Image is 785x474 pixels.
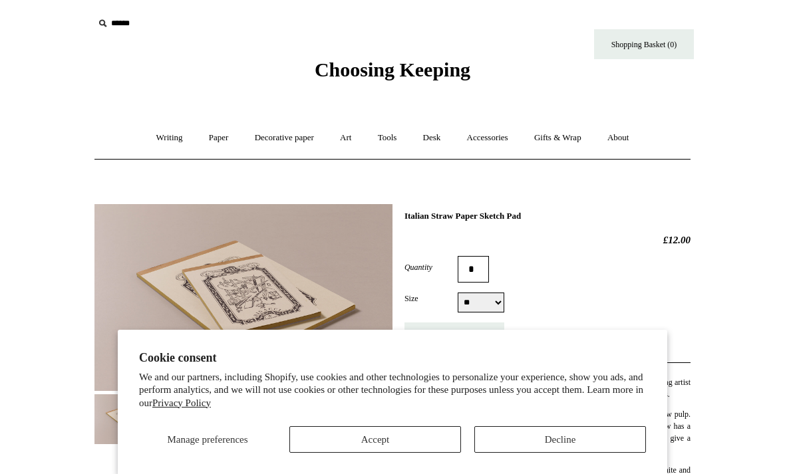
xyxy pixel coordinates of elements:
button: Decline [474,426,646,453]
a: Privacy Policy [152,398,211,408]
img: Italian Straw Paper Sketch Pad [94,394,174,444]
a: Paper [197,120,241,156]
a: About [595,120,641,156]
label: Size [404,293,458,304]
span: Manage preferences [167,434,247,445]
button: Accept [289,426,461,453]
h2: £12.00 [404,234,691,246]
a: Tools [366,120,409,156]
label: Quantity [404,261,458,273]
a: Choosing Keeping [315,69,470,78]
img: Italian Straw Paper Sketch Pad [94,204,392,391]
h1: Italian Straw Paper Sketch Pad [404,211,691,221]
span: Choosing Keeping [315,59,470,80]
a: Writing [144,120,195,156]
p: We and our partners, including Shopify, use cookies and other technologies to personalize your ex... [139,371,646,410]
a: Art [328,120,363,156]
h2: Cookie consent [139,351,646,365]
a: Decorative paper [243,120,326,156]
a: Desk [411,120,453,156]
a: Shopping Basket (0) [594,29,694,59]
a: Accessories [455,120,520,156]
button: Manage preferences [139,426,276,453]
a: Gifts & Wrap [522,120,593,156]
